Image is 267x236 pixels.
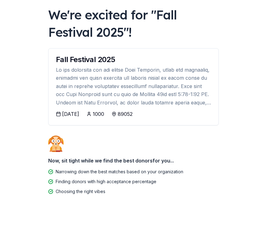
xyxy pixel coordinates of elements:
div: Finding donors with high acceptance percentage [56,178,156,185]
div: 1000 [93,110,104,118]
div: 89052 [118,110,133,118]
div: Narrowing down the best matches based on your organization [56,168,183,175]
img: Dog waiting patiently [48,135,64,152]
div: Fall Festival 2025 [56,56,211,63]
div: Now, sit tight while we find the best donors for you... [48,154,219,167]
div: [DATE] [62,110,79,118]
div: Choosing the right vibes [56,188,105,195]
div: We're excited for " Fall Festival 2025 "! [48,6,219,41]
div: Lo ips dolorsita con adi elitse Doei Temporin, utlab etd magnaaliq, enimadmi ven quisn exercita u... [56,66,211,107]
